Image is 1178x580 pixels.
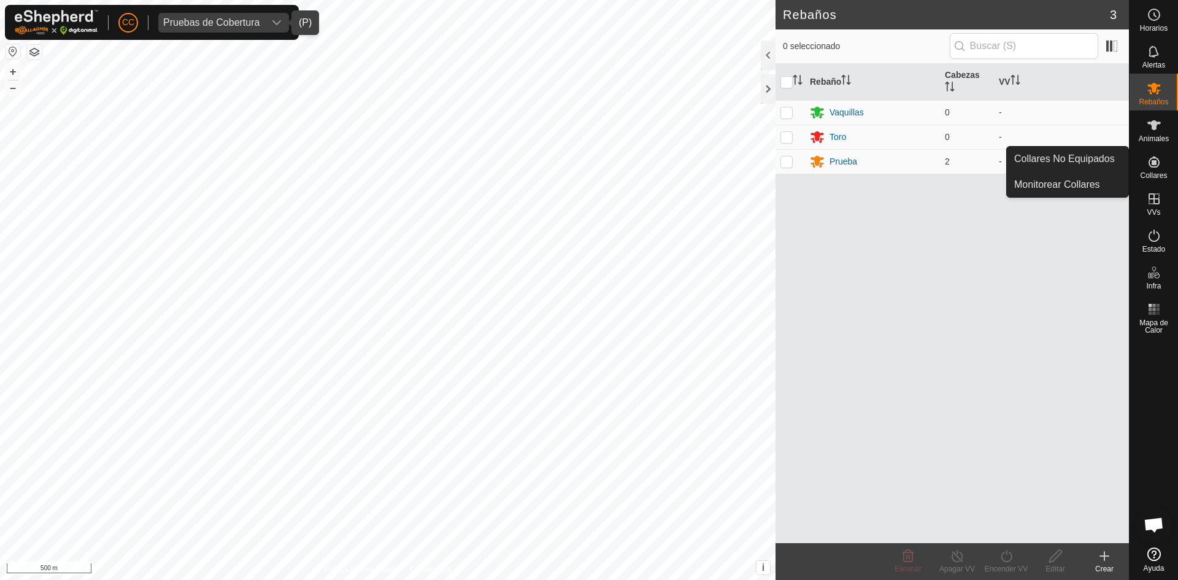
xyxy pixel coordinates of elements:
[1139,98,1168,106] span: Rebaños
[1014,152,1115,166] span: Collares No Equipados
[6,44,20,59] button: Restablecer Mapa
[1136,506,1172,543] div: Chat abierto
[830,106,864,119] div: Vaquillas
[264,13,289,33] div: dropdown trigger
[793,77,803,87] p-sorticon: Activar para ordenar
[994,149,1129,174] td: -
[950,33,1098,59] input: Buscar (S)
[1146,282,1161,290] span: Infra
[1080,563,1129,574] div: Crear
[1014,177,1100,192] span: Monitorear Collares
[1140,25,1168,32] span: Horarios
[994,125,1129,149] td: -
[1133,319,1175,334] span: Mapa de Calor
[994,64,1129,101] th: VV
[841,77,851,87] p-sorticon: Activar para ordenar
[1144,565,1165,572] span: Ayuda
[756,561,770,574] button: i
[1011,77,1020,87] p-sorticon: Activar para ordenar
[1007,147,1128,171] a: Collares No Equipados
[163,18,260,28] div: Pruebas de Cobertura
[762,562,764,573] span: i
[945,83,955,93] p-sorticon: Activar para ordenar
[122,16,134,29] span: CC
[410,564,451,575] a: Contáctenos
[1140,172,1167,179] span: Collares
[805,64,940,101] th: Rebaño
[6,64,20,79] button: +
[325,564,395,575] a: Política de Privacidad
[15,10,98,35] img: Logo Gallagher
[158,13,264,33] span: Pruebas de Cobertura
[1130,543,1178,577] a: Ayuda
[945,132,950,142] span: 0
[945,107,950,117] span: 0
[933,563,982,574] div: Apagar VV
[27,45,42,60] button: Capas del Mapa
[1147,209,1160,216] span: VVs
[1142,61,1165,69] span: Alertas
[1142,246,1165,253] span: Estado
[1007,172,1128,197] a: Monitorear Collares
[830,155,857,168] div: Prueba
[783,7,1110,22] h2: Rebaños
[982,563,1031,574] div: Encender VV
[1110,6,1117,24] span: 3
[6,80,20,95] button: –
[940,64,994,101] th: Cabezas
[783,40,950,53] span: 0 seleccionado
[945,157,950,166] span: 2
[1139,135,1169,142] span: Animales
[895,565,921,573] span: Eliminar
[830,131,846,144] div: Toro
[1031,563,1080,574] div: Editar
[994,100,1129,125] td: -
